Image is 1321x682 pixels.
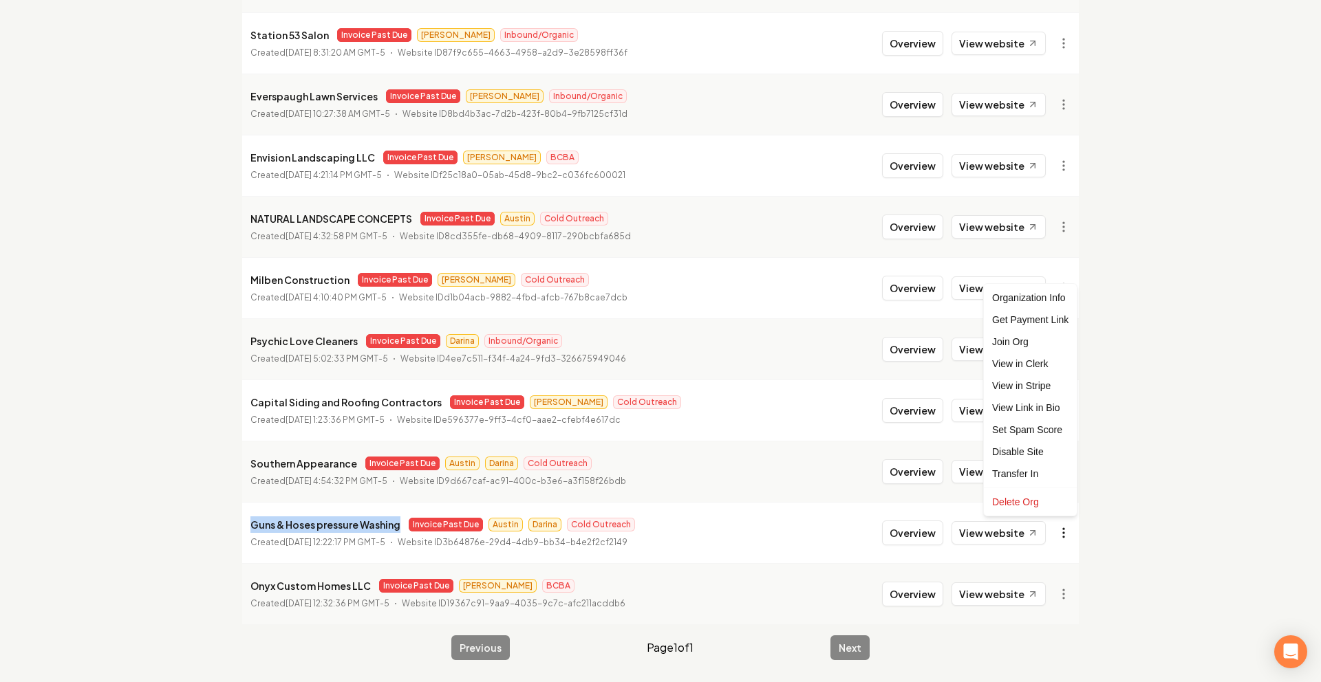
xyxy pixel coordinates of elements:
div: Get Payment Link [987,309,1074,331]
a: View in Stripe [987,375,1074,397]
a: View Link in Bio [987,397,1074,419]
div: Join Org [987,331,1074,353]
div: Transfer In [987,463,1074,485]
div: Delete Org [987,491,1074,513]
div: Set Spam Score [987,419,1074,441]
div: Organization Info [987,287,1074,309]
div: Disable Site [987,441,1074,463]
a: View in Clerk [987,353,1074,375]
